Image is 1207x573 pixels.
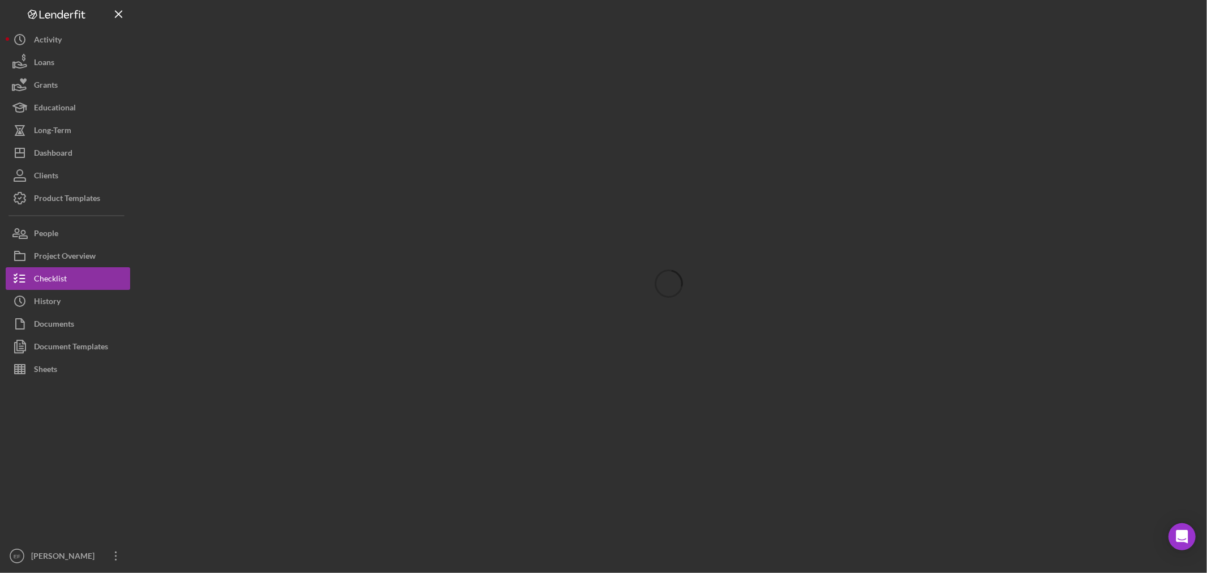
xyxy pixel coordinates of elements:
button: Activity [6,28,130,51]
button: Clients [6,164,130,187]
div: Open Intercom Messenger [1169,523,1196,550]
button: EF[PERSON_NAME] [6,545,130,567]
div: Long-Term [34,119,71,144]
div: Document Templates [34,335,108,361]
div: Clients [34,164,58,190]
button: Dashboard [6,142,130,164]
div: People [34,222,58,247]
button: Document Templates [6,335,130,358]
div: Sheets [34,358,57,383]
div: Loans [34,51,54,76]
div: [PERSON_NAME] [28,545,102,570]
div: Documents [34,313,74,338]
div: Project Overview [34,245,96,270]
button: Checklist [6,267,130,290]
button: History [6,290,130,313]
button: Loans [6,51,130,74]
div: Checklist [34,267,67,293]
button: Grants [6,74,130,96]
text: EF [14,553,20,559]
div: Product Templates [34,187,100,212]
div: Educational [34,96,76,122]
div: Grants [34,74,58,99]
div: Activity [34,28,62,54]
button: Documents [6,313,130,335]
button: People [6,222,130,245]
button: Product Templates [6,187,130,209]
div: History [34,290,61,315]
button: Project Overview [6,245,130,267]
div: Dashboard [34,142,72,167]
button: Long-Term [6,119,130,142]
button: Sheets [6,358,130,380]
button: Educational [6,96,130,119]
